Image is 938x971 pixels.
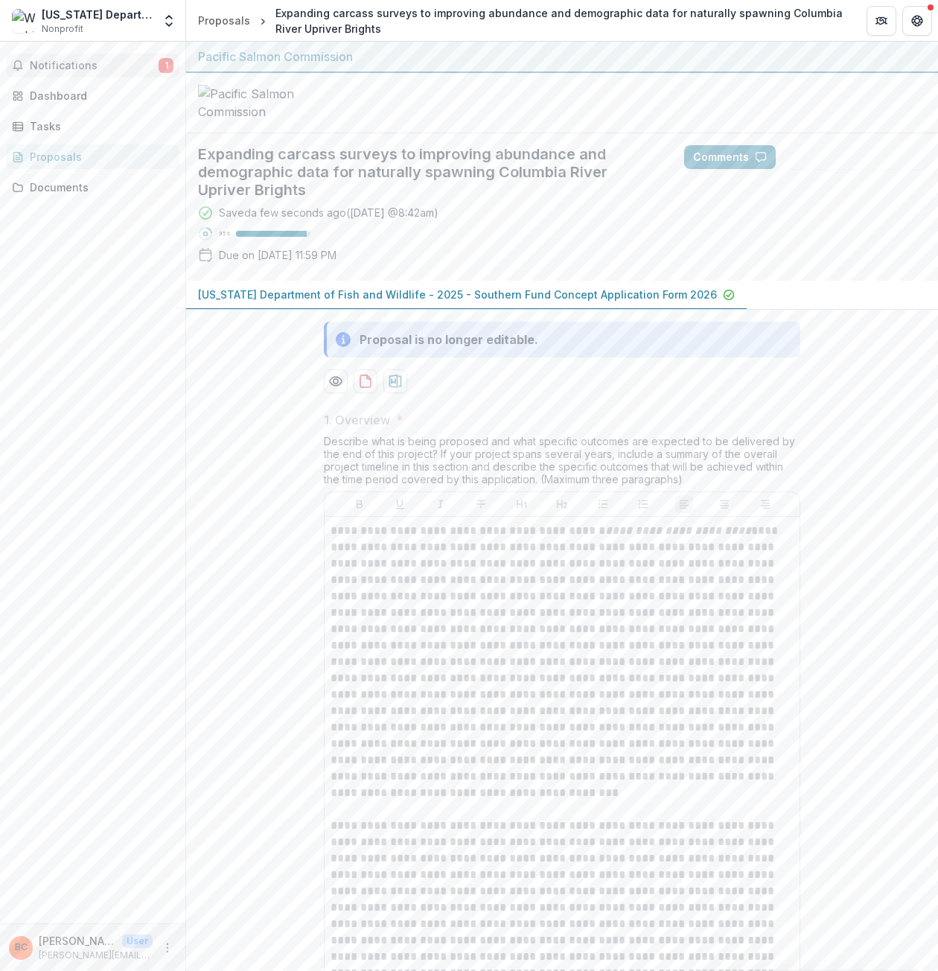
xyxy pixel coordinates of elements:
[383,369,407,393] button: download-proposal
[472,495,490,513] button: Strike
[15,943,28,952] div: Brandon Chasco
[6,54,179,77] button: Notifications1
[159,6,179,36] button: Open entity switcher
[867,6,896,36] button: Partners
[30,60,159,72] span: Notifications
[30,149,167,165] div: Proposals
[39,933,116,949] p: [PERSON_NAME]
[324,435,800,491] div: Describe what is being proposed and what specific outcomes are expected to be delivered by the en...
[30,179,167,195] div: Documents
[30,88,167,104] div: Dashboard
[360,331,538,348] div: Proposal is no longer editable.
[192,10,256,31] a: Proposals
[782,145,926,169] button: Answer Suggestions
[42,22,83,36] span: Nonprofit
[354,369,377,393] button: download-proposal
[159,58,173,73] span: 1
[198,145,660,199] h2: Expanding carcass surveys to improving abundance and demographic data for naturally spawning Colu...
[198,13,250,28] div: Proposals
[715,495,733,513] button: Align Center
[513,495,531,513] button: Heading 1
[432,495,450,513] button: Italicize
[6,144,179,169] a: Proposals
[634,495,652,513] button: Ordered List
[219,247,336,263] p: Due on [DATE] 11:59 PM
[198,287,717,302] p: [US_STATE] Department of Fish and Wildlife - 2025 - Southern Fund Concept Application Form 2026
[275,5,843,36] div: Expanding carcass surveys to improving abundance and demographic data for naturally spawning Colu...
[324,411,390,429] p: 1. Overview
[198,85,347,121] img: Pacific Salmon Commission
[351,495,368,513] button: Bold
[902,6,932,36] button: Get Help
[159,939,176,957] button: More
[6,83,179,108] a: Dashboard
[6,114,179,139] a: Tasks
[39,949,153,962] p: [PERSON_NAME][EMAIL_ADDRESS][PERSON_NAME][DOMAIN_NAME]
[219,205,438,220] div: Saved a few seconds ago ( [DATE] @ 8:42am )
[675,495,693,513] button: Align Left
[684,145,776,169] button: Comments
[42,7,153,22] div: [US_STATE] Department of Fish and Wildlife
[122,935,153,948] p: User
[756,495,774,513] button: Align Right
[12,9,36,33] img: Washington Department of Fish and Wildlife
[6,175,179,200] a: Documents
[553,495,571,513] button: Heading 2
[594,495,612,513] button: Bullet List
[30,118,167,134] div: Tasks
[324,369,348,393] button: Preview 6e2ddf21-1136-437f-b70e-ae1b94689946-0.pdf
[192,2,849,39] nav: breadcrumb
[219,229,230,239] p: 95 %
[198,48,926,66] div: Pacific Salmon Commission
[391,495,409,513] button: Underline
